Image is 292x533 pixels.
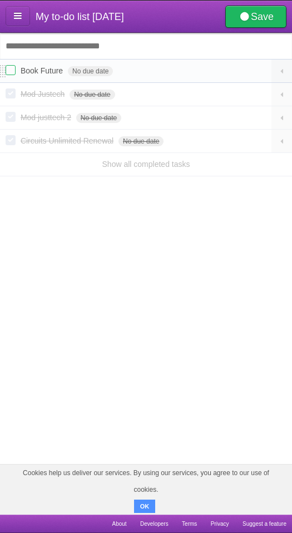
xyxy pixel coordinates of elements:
span: No due date [70,90,115,100]
label: Done [6,65,16,75]
a: Developers [140,515,169,533]
span: No due date [118,136,164,146]
label: Done [6,135,16,145]
span: My to-do list [DATE] [36,11,124,22]
span: No due date [68,66,113,76]
span: Circuits Unlimited Renewal [21,136,116,145]
span: Mod Justech [21,90,67,98]
label: Done [6,88,16,98]
a: Privacy [211,515,229,533]
a: About [112,515,126,533]
a: Suggest a feature [242,515,286,533]
label: Done [6,112,16,122]
span: Mod justtech 2 [21,113,74,122]
a: Show all completed tasks [102,160,190,169]
span: Cookies help us deliver our services. By using our services, you agree to our use of cookies. [11,465,281,498]
a: Terms [182,515,197,533]
a: Save [225,6,286,28]
span: Book Future [21,66,66,75]
span: No due date [76,113,121,123]
button: OK [134,500,156,513]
